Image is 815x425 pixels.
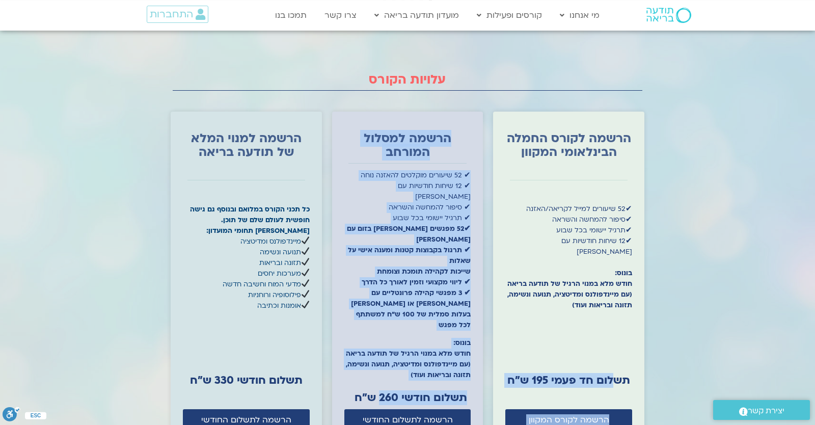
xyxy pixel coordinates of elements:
[555,6,605,25] a: מי אנחנו
[355,390,467,405] strong: תשלום חודשי 260 ש״ח
[529,415,609,424] span: הרשמה לקורס המקוון
[302,258,309,265] img: ✔
[646,8,691,23] img: תודעה בריאה
[464,224,471,233] strong: ✔
[507,373,630,388] strong: תשלום חד פעמי 195 ש״ח
[505,204,632,311] p: 52 שיעורים למייל לקריאה/האזנה סיפור להמחשה והשראה תרגיל יישומי בכל שבוע 12 שיחות חודשיות עם [PERS...
[347,224,471,287] strong: 52 מפגשים [PERSON_NAME] בזום עם [PERSON_NAME] ✔ תרגול בקבוצות קטנות ומענה אישי על שאלות שייכות לק...
[183,131,310,159] h2: הרשמה למנוי המלא של תודעה בריאה
[302,279,309,287] img: ✔
[748,404,784,418] span: יצירת קשר
[302,247,309,255] img: ✔
[453,338,471,348] strong: בונוס:
[363,415,453,424] span: הרשמה לתשלום החודשי
[302,236,309,244] img: ✔
[183,204,310,311] p: מיינדפולנס ומדיטציה תנועה ונשימה תזונה ובריאות מערכות יחסים מדעי המוח וחשיבה חדשה פילוסופיה ורוחנ...
[351,288,471,330] strong: ✔ 3 מפגשי קהילה פרונטליים עם [PERSON_NAME] או [PERSON_NAME] בעלות סמלית של 100 ש״ח למשתתף לכל מפגש
[344,131,471,159] h2: הרשמה למסלול המורחב
[302,290,309,298] img: ✔
[150,9,193,20] span: התחברות
[270,6,312,25] a: תמכו בנו
[507,279,632,310] strong: חודש מלא במנוי הרגיל של תודעה בריאה (עם מיינדפולנס ומדיטציה, תנועה ונשימה, תזונה ובריאות ועוד)
[361,171,471,233] span: ✔ 52 שיעורים מוקלטים להאזנה נוחה ✔ 12 שיחות חודשיות עם [PERSON_NAME] ✔ סיפור להמחשה והשראה ✔ תרגי...
[302,269,309,276] img: ✔
[346,349,471,380] strong: חודש מלא במנוי הרגיל של תודעה בריאה (עם מיינדפולנס ומדיטציה, תנועה ונשימה, תזונה ובריאות ועוד)
[472,6,547,25] a: קורסים ופעילות
[626,236,632,246] span: ✔
[319,6,362,25] a: צרו קשר
[190,205,310,225] strong: כל תכני הקורס במלואם ובנוסף גם גישה חופשית לעולם שלם של תוכן.
[302,301,309,308] img: ✔
[369,6,464,25] a: מועדון תודעה בריאה
[626,226,632,235] span: ✔
[615,269,632,278] strong: בונוס:
[190,373,303,388] strong: תשלום חודשי 330 ש״ח
[626,215,632,224] span: ✔
[166,72,649,87] h2: עלויות הקורס
[713,400,810,420] a: יצירת קשר
[147,6,208,23] a: התחברות
[201,415,291,424] span: הרשמה לתשלום החודשי
[626,204,632,214] span: ✔
[206,226,310,235] strong: [PERSON_NAME] תחומי המועדון:
[505,131,632,159] h2: הרשמה לקורס החמלה הבינלאומי המקוון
